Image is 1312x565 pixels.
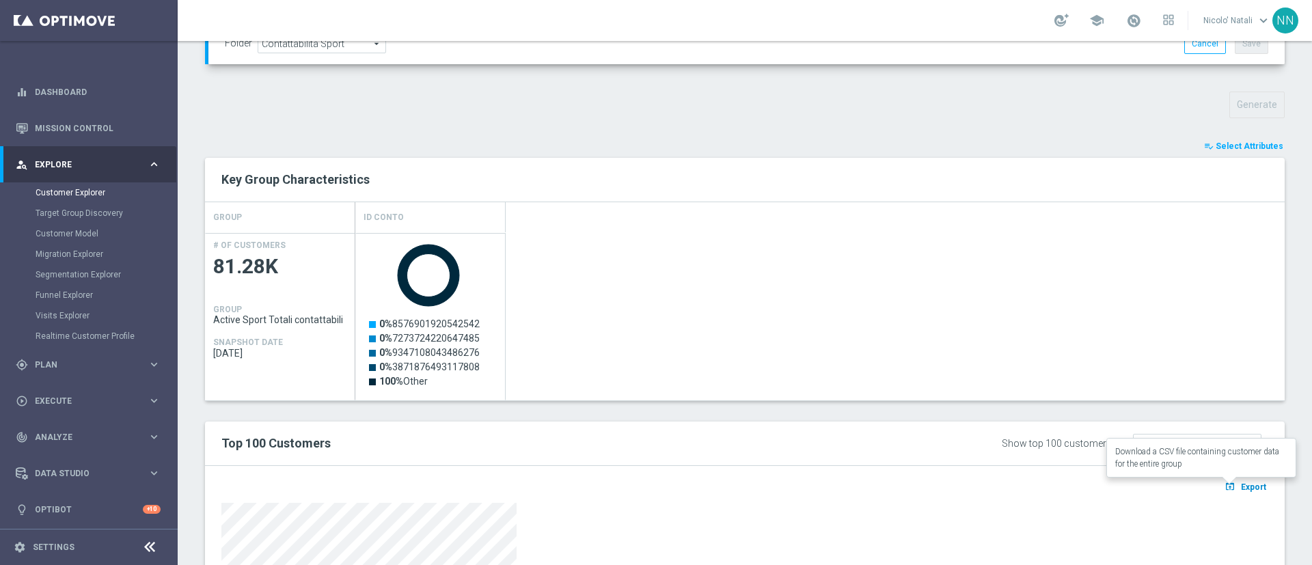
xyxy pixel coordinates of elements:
[1235,34,1268,53] button: Save
[16,359,148,371] div: Plan
[148,394,161,407] i: keyboard_arrow_right
[36,203,176,223] div: Target Group Discovery
[213,240,286,250] h4: # OF CUSTOMERS
[16,159,28,171] i: person_search
[379,361,480,372] text: 3871876493117808
[36,208,142,219] a: Target Group Discovery
[148,358,161,371] i: keyboard_arrow_right
[36,326,176,346] div: Realtime Customer Profile
[36,182,176,203] div: Customer Explorer
[15,432,161,443] button: track_changes Analyze keyboard_arrow_right
[1225,481,1239,492] i: open_in_browser
[36,305,176,326] div: Visits Explorer
[33,543,74,551] a: Settings
[36,223,176,244] div: Customer Model
[205,233,355,400] div: Press SPACE to select this row.
[1184,34,1226,53] button: Cancel
[16,110,161,146] div: Mission Control
[16,395,28,407] i: play_circle_outline
[36,187,142,198] a: Customer Explorer
[36,244,176,264] div: Migration Explorer
[35,74,161,110] a: Dashboard
[379,347,480,358] text: 9347108043486276
[213,314,347,325] span: Active Sport Totali contattabili
[1216,141,1283,151] span: Select Attributes
[36,310,142,321] a: Visits Explorer
[379,333,480,344] text: 7273724220647485
[143,505,161,514] div: +10
[1256,13,1271,28] span: keyboard_arrow_down
[148,467,161,480] i: keyboard_arrow_right
[36,269,142,280] a: Segmentation Explorer
[16,359,28,371] i: gps_fixed
[16,86,28,98] i: equalizer
[221,171,1268,188] h2: Key Group Characteristics
[16,431,148,443] div: Analyze
[16,467,148,480] div: Data Studio
[213,305,242,314] h4: GROUP
[35,397,148,405] span: Execute
[379,361,392,372] tspan: 0%
[15,396,161,406] button: play_circle_outline Execute keyboard_arrow_right
[1002,438,1124,450] div: Show top 100 customers by
[213,337,283,347] h4: SNAPSHOT DATE
[16,431,28,443] i: track_changes
[1204,141,1214,151] i: playlist_add_check
[221,435,823,452] h2: Top 100 Customers
[379,333,392,344] tspan: 0%
[16,395,148,407] div: Execute
[16,504,28,516] i: lightbulb
[36,264,176,285] div: Segmentation Explorer
[35,161,148,169] span: Explore
[15,123,161,134] button: Mission Control
[379,376,428,387] text: Other
[15,159,161,170] button: person_search Explore keyboard_arrow_right
[213,253,347,280] span: 81.28K
[1272,8,1298,33] div: NN
[1241,482,1266,492] span: Export
[379,318,392,329] tspan: 0%
[379,347,392,358] tspan: 0%
[364,206,404,230] h4: Id Conto
[15,87,161,98] button: equalizer Dashboard
[213,348,347,359] span: 2025-09-25
[148,158,161,171] i: keyboard_arrow_right
[16,491,161,527] div: Optibot
[36,285,176,305] div: Funnel Explorer
[1203,139,1285,154] button: playlist_add_check Select Attributes
[15,468,161,479] button: Data Studio keyboard_arrow_right
[379,318,480,329] text: 8576901920542542
[15,504,161,515] button: lightbulb Optibot +10
[148,430,161,443] i: keyboard_arrow_right
[1229,92,1285,118] button: Generate
[379,376,403,387] tspan: 100%
[225,38,252,49] label: Folder
[36,249,142,260] a: Migration Explorer
[35,469,148,478] span: Data Studio
[35,361,148,369] span: Plan
[14,541,26,553] i: settings
[36,228,142,239] a: Customer Model
[35,491,143,527] a: Optibot
[36,331,142,342] a: Realtime Customer Profile
[1222,478,1268,495] button: open_in_browser Export
[1089,13,1104,28] span: school
[16,74,161,110] div: Dashboard
[15,359,161,370] button: gps_fixed Plan keyboard_arrow_right
[1202,10,1272,31] a: Nicolo' Natalikeyboard_arrow_down
[355,233,506,400] div: Press SPACE to select this row.
[213,206,242,230] h4: GROUP
[16,159,148,171] div: Explore
[36,290,142,301] a: Funnel Explorer
[35,433,148,441] span: Analyze
[35,110,161,146] a: Mission Control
